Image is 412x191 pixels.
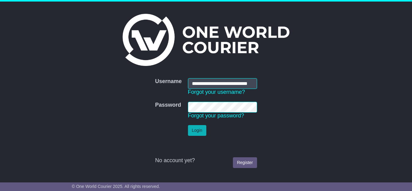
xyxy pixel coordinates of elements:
[188,125,206,136] button: Login
[155,157,257,164] div: No account yet?
[188,113,244,119] a: Forgot your password?
[155,102,181,109] label: Password
[123,14,289,66] img: One World
[188,89,245,95] a: Forgot your username?
[72,184,160,189] span: © One World Courier 2025. All rights reserved.
[155,78,182,85] label: Username
[233,157,257,168] a: Register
